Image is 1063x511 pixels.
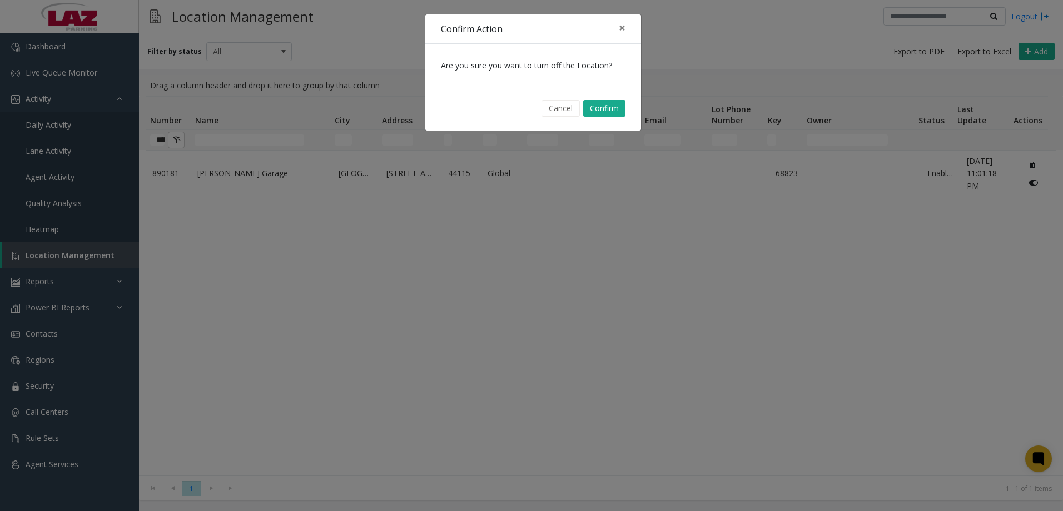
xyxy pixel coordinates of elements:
[611,14,633,42] button: Close
[441,22,503,36] h4: Confirm Action
[542,100,580,117] button: Cancel
[425,44,641,87] div: Are you sure you want to turn off the Location?
[619,20,625,36] span: ×
[583,100,625,117] button: Confirm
